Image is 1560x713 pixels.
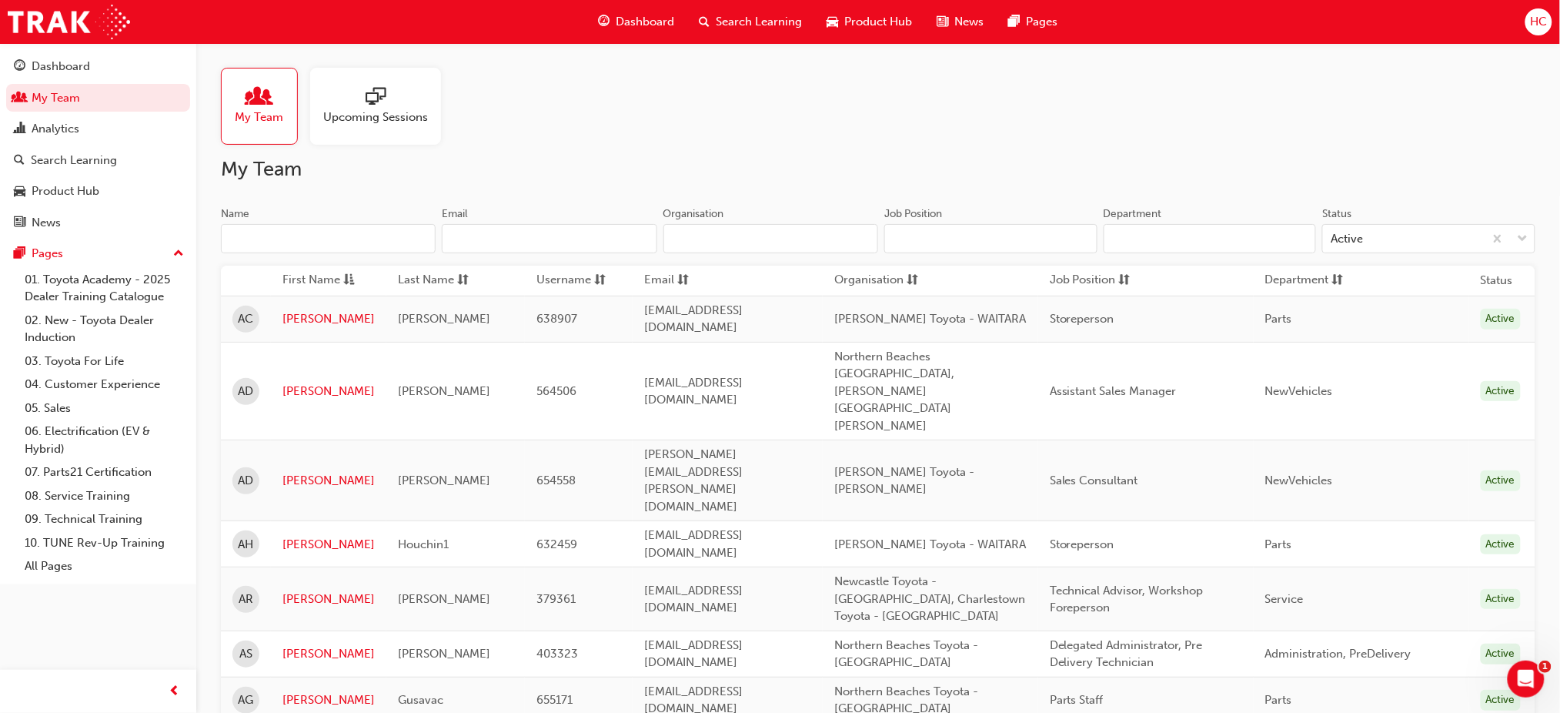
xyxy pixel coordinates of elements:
a: Upcoming Sessions [310,68,453,145]
span: Administration, PreDelivery [1265,647,1411,661]
span: Assistant Sales Manager [1050,384,1177,398]
a: [PERSON_NAME] [282,536,375,554]
a: pages-iconPages [996,6,1070,38]
span: sorting-icon [1332,271,1344,290]
span: Parts Staff [1050,693,1104,707]
span: 403323 [536,647,578,661]
span: Upcoming Sessions [323,109,428,126]
span: [EMAIL_ADDRESS][DOMAIN_NAME] [644,303,743,335]
div: Name [221,206,249,222]
span: search-icon [699,12,710,32]
input: Job Position [884,224,1097,253]
a: 07. Parts21 Certification [18,460,190,484]
div: Email [442,206,468,222]
input: Name [221,224,436,253]
span: Newcastle Toyota - [GEOGRAPHIC_DATA], Charlestown Toyota - [GEOGRAPHIC_DATA] [834,574,1025,623]
span: Storeperson [1050,312,1114,326]
div: Active [1481,534,1521,555]
span: News [954,13,984,31]
a: 01. Toyota Academy - 2025 Dealer Training Catalogue [18,268,190,309]
span: Dashboard [616,13,674,31]
span: [EMAIL_ADDRESS][DOMAIN_NAME] [644,584,743,615]
span: guage-icon [14,60,25,74]
div: Active [1481,589,1521,610]
div: Product Hub [32,182,99,200]
a: [PERSON_NAME] [282,645,375,663]
span: Houchin1 [398,537,449,551]
a: 08. Service Training [18,484,190,508]
span: [PERSON_NAME] [398,647,490,661]
span: Pages [1026,13,1057,31]
th: Status [1481,272,1513,290]
span: [PERSON_NAME] Toyota - WAITARA [834,312,1026,326]
button: Emailsorting-icon [644,271,729,290]
span: sorting-icon [594,271,606,290]
span: Last Name [398,271,454,290]
button: Pages [6,239,190,268]
a: 09. Technical Training [18,507,190,531]
span: 632459 [536,537,577,551]
a: [PERSON_NAME] [282,691,375,709]
span: search-icon [14,154,25,168]
span: NewVehicles [1265,474,1333,487]
span: Gusavac [398,693,443,707]
div: Active [1331,230,1363,248]
span: AR [239,591,253,608]
a: guage-iconDashboard [586,6,686,38]
span: Organisation [834,271,904,290]
span: AG [239,691,254,709]
div: Analytics [32,120,79,138]
span: AH [239,536,254,554]
span: car-icon [14,185,25,199]
span: AD [239,472,254,490]
div: Pages [32,245,63,263]
span: sorting-icon [1119,271,1131,290]
a: 06. Electrification (EV & Hybrid) [18,420,190,460]
span: chart-icon [14,122,25,136]
span: sorting-icon [457,271,469,290]
a: news-iconNews [924,6,996,38]
span: Northern Beaches Toyota - [GEOGRAPHIC_DATA] [834,638,978,670]
button: First Nameasc-icon [282,271,367,290]
div: Status [1322,206,1351,222]
span: up-icon [173,244,184,264]
span: Northern Beaches [GEOGRAPHIC_DATA], [PERSON_NAME][GEOGRAPHIC_DATA][PERSON_NAME] [834,350,954,433]
span: [PERSON_NAME] [398,384,490,398]
input: Organisation [663,224,878,253]
span: down-icon [1518,229,1528,249]
span: [EMAIL_ADDRESS][DOMAIN_NAME] [644,638,743,670]
span: AS [239,645,252,663]
span: [PERSON_NAME] Toyota - [PERSON_NAME] [834,465,974,497]
span: Parts [1265,312,1292,326]
span: 638907 [536,312,577,326]
a: Search Learning [6,146,190,175]
span: AD [239,383,254,400]
span: AC [239,310,254,328]
button: Last Namesorting-icon [398,271,483,290]
div: Dashboard [32,58,90,75]
button: HC [1525,8,1552,35]
span: pages-icon [14,247,25,261]
img: Trak [8,5,130,39]
span: prev-icon [169,682,181,701]
div: Active [1481,381,1521,402]
span: [PERSON_NAME] Toyota - WAITARA [834,537,1026,551]
span: [PERSON_NAME] [398,592,490,606]
span: 654558 [536,474,576,487]
span: Username [536,271,591,290]
span: [EMAIL_ADDRESS][DOMAIN_NAME] [644,528,743,560]
a: My Team [6,84,190,112]
button: DashboardMy TeamAnalyticsSearch LearningProduct HubNews [6,49,190,239]
span: 379361 [536,592,576,606]
a: Analytics [6,115,190,143]
span: 1 [1539,661,1552,673]
span: sorting-icon [907,271,918,290]
button: Usernamesorting-icon [536,271,621,290]
div: News [32,214,61,232]
span: Product Hub [844,13,912,31]
input: Email [442,224,656,253]
div: Search Learning [31,152,117,169]
span: car-icon [827,12,838,32]
span: news-icon [14,216,25,230]
a: All Pages [18,554,190,578]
